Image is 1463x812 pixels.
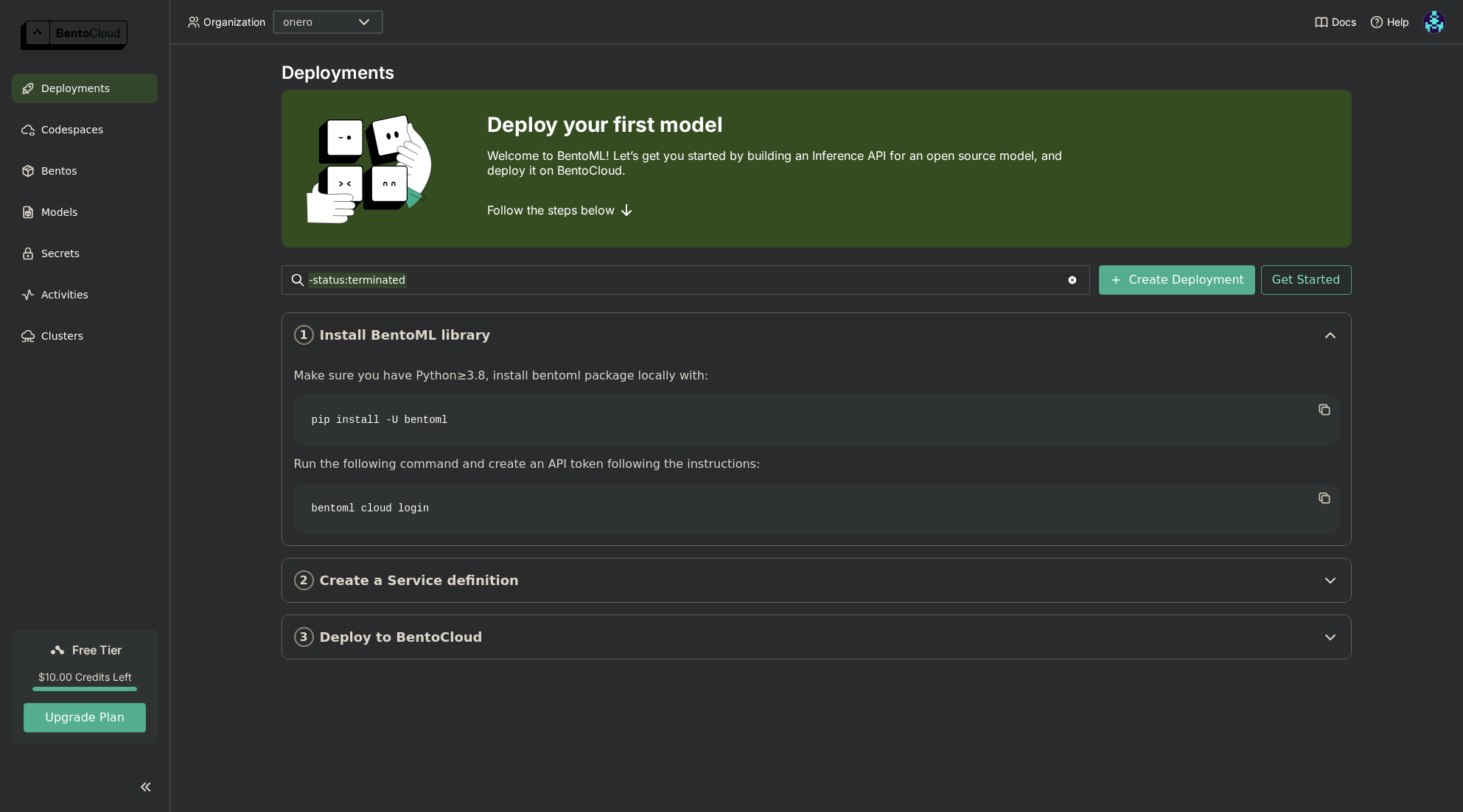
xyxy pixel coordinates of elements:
[72,643,122,657] span: Free Tier
[294,325,314,345] i: 1
[1066,274,1078,286] svg: Clear value
[1314,15,1356,29] a: Docs
[487,148,1069,178] p: Welcome to BentoML! Let’s get you started by building an Inference API for an open source model, ...
[1423,11,1445,33] img: Darko Petrovic
[294,457,1339,472] p: Run the following command and create an API token following the instructions:
[12,629,158,744] a: Free Tier$10.00 Credits LeftUpgrade Plan
[294,395,1339,445] code: pip install -U bentoml
[12,321,158,351] a: Clusters
[12,197,158,227] a: Models
[294,570,314,590] i: 2
[41,203,77,221] span: Models
[282,559,1351,602] div: 2Create a Service definition
[294,627,314,647] i: 3
[320,327,1316,343] span: Install BentoML library
[1261,265,1352,295] button: Get Started
[1332,15,1356,29] span: Docs
[203,15,265,29] span: Organization
[41,245,80,262] span: Secrets
[12,239,158,268] a: Secrets
[308,268,1066,292] input: Search
[294,368,1339,383] p: Make sure you have Python≥3.8, install bentoml package locally with:
[282,615,1351,659] div: 3Deploy to BentoCloud
[21,21,128,50] img: logo
[41,327,83,345] span: Clusters
[12,156,158,186] a: Bentos
[1099,265,1255,295] button: Create Deployment
[24,671,146,684] div: $10.00 Credits Left
[12,115,158,144] a: Codespaces
[41,286,88,304] span: Activities
[12,280,158,309] a: Activities
[293,113,452,224] img: cover onboarding
[282,313,1351,357] div: 1Install BentoML library
[282,62,1352,84] div: Deployments
[41,121,103,139] span: Codespaces
[314,15,315,30] input: Selected onero.
[12,74,158,103] a: Deployments
[24,703,146,732] button: Upgrade Plan
[320,573,1316,589] span: Create a Service definition
[487,203,615,217] span: Follow the steps below
[1387,15,1409,29] span: Help
[41,80,110,97] span: Deployments
[294,483,1339,533] code: bentoml cloud login
[320,629,1316,645] span: Deploy to BentoCloud
[283,15,312,29] div: onero
[487,113,1069,136] h3: Deploy your first model
[1369,15,1409,29] div: Help
[41,162,77,180] span: Bentos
